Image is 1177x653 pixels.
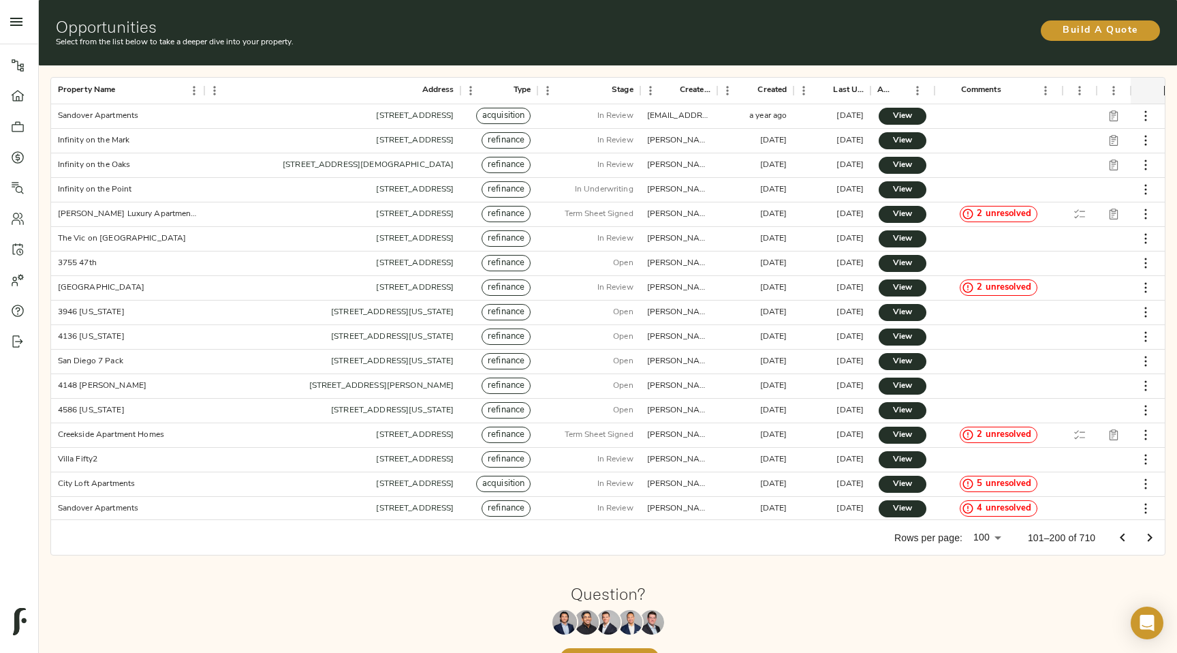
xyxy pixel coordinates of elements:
p: In Review [597,110,633,122]
button: Sort [495,81,514,100]
button: Sort [1096,81,1115,100]
div: justin@fulcrumlendingcorp.com [647,503,710,515]
div: 8 months ago [760,160,787,171]
div: Stage [537,77,640,104]
span: View [892,330,913,344]
a: View [879,304,926,321]
div: San Diego 7 Pack [58,356,123,367]
a: View [879,451,926,468]
span: refinance [482,453,530,466]
img: Zach Frizzera [596,610,621,635]
span: View [892,502,913,516]
p: In Review [597,453,633,466]
span: refinance [482,355,530,368]
span: View [892,354,913,369]
div: Emmitt Luxury Apartments [58,209,198,220]
span: View [892,281,913,295]
div: 3 months ago [760,233,787,245]
button: Menu [794,80,814,101]
div: justin@fulcrumlendingcorp.com [647,135,710,147]
button: Sort [115,81,134,100]
img: Kenneth Mendonça [574,610,599,635]
p: Term Sheet Signed [565,208,633,220]
button: Menu [537,80,558,101]
div: Type [460,77,537,104]
div: Created [757,77,787,104]
div: 3 months ago [760,356,787,367]
img: Richard Le [618,610,642,635]
a: View [879,329,926,346]
div: Infinity on the Oaks [58,160,131,171]
button: Menu [640,80,661,101]
div: 3 months ago [836,258,864,269]
button: Sort [593,81,612,100]
p: In Review [597,159,633,171]
span: View [892,232,913,246]
img: Maxwell Wu [552,610,577,635]
div: 4148 Van Dyke [58,380,146,392]
p: Open [613,404,633,416]
span: 5 unresolved [971,478,1037,491]
p: Open [613,331,633,343]
div: 3 months ago [836,209,864,220]
div: zach@fulcrumlendingcorp.com [647,331,710,343]
span: View [892,428,913,442]
div: 3 months ago [836,429,864,441]
div: 3 months ago [836,110,864,122]
div: DD [1063,77,1097,104]
span: refinance [482,429,530,442]
div: zach@fulcrumlendingcorp.com [647,233,710,245]
p: Open [613,306,633,318]
span: refinance [482,257,530,270]
span: View [892,207,913,222]
div: 3 months ago [836,380,864,392]
div: 4 months ago [836,479,864,490]
button: Menu [717,80,738,101]
div: 3 months ago [836,160,864,171]
div: Sandover Apartments [58,503,138,515]
a: [STREET_ADDRESS] [376,259,454,267]
a: View [879,427,926,444]
div: 7 months ago [760,429,787,441]
button: Sort [814,81,833,100]
span: View [892,453,913,467]
div: 4586 Idaho [58,405,125,416]
div: Infinity on the Mark [58,135,130,147]
button: Sort [1001,81,1020,100]
span: refinance [482,306,530,319]
div: Property Name [51,77,205,104]
p: 101–200 of 710 [1028,531,1095,545]
img: Justin Stamp [640,610,664,635]
div: Type [514,77,531,104]
span: View [892,183,913,197]
div: 3 months ago [836,356,864,367]
div: Report [1097,77,1131,104]
div: zach@fulcrumlendingcorp.com [647,258,710,269]
p: In Review [597,502,633,515]
div: 3 months ago [760,331,787,343]
div: 5 unresolved [960,476,1037,492]
div: 3 months ago [836,282,864,294]
div: a year ago [749,110,787,122]
a: [STREET_ADDRESS] [376,210,454,218]
div: Created [717,77,794,104]
div: 2 unresolved [960,206,1037,222]
div: 3 months ago [836,184,864,196]
a: [STREET_ADDRESS][PERSON_NAME] [309,382,454,390]
div: 2 unresolved [960,427,1037,443]
div: Created By [640,77,717,104]
div: Comments [935,77,1063,104]
div: 3 months ago [760,307,787,318]
div: Created By [680,77,710,104]
button: Sort [1062,81,1081,100]
div: Moravia Park [58,282,144,294]
div: 4 unresolved [960,500,1037,517]
button: Menu [1103,80,1124,101]
span: View [892,158,913,172]
div: 3 months ago [836,331,864,343]
button: Go to next page [1136,524,1163,551]
a: View [879,132,926,149]
div: 8 months ago [760,135,787,147]
p: In Review [597,232,633,245]
div: Infinity on the Point [58,184,132,196]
